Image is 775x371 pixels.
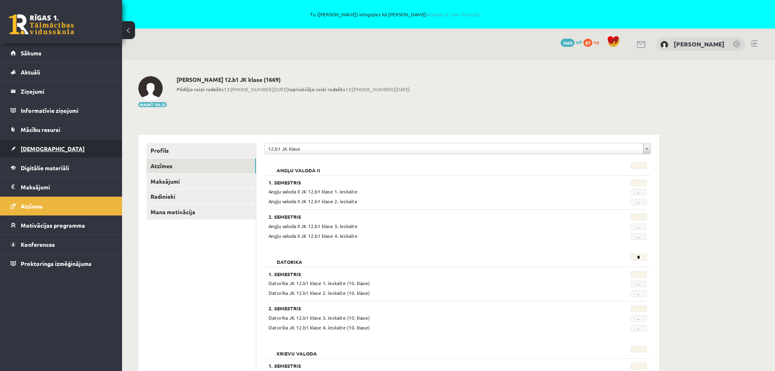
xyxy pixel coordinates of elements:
b: Iepriekšējo reizi redzēts [288,86,345,92]
a: Motivācijas programma [11,216,112,235]
a: 1669 mP [561,39,582,45]
a: Proktoringa izmēģinājums [11,254,112,273]
span: Angļu valoda II JK 12.b1 klase 3. ieskaite [269,223,358,229]
a: Profils [146,143,256,158]
span: mP [576,39,582,45]
a: [DEMOGRAPHIC_DATA] [11,139,112,158]
img: Rasa Daņiļeviča [138,76,163,101]
span: Datorika JK 12.b1 klase 4. ieskaite (10. klase) [269,324,370,331]
span: Datorika JK 12.b1 klase 1. ieskaite (10. klase) [269,280,370,286]
span: - [631,281,647,287]
span: xp [594,39,599,45]
a: Atzīmes [146,158,256,173]
span: Datorika JK 12.b1 klase 2. ieskaite (10. klase) [269,290,370,296]
span: Tu ([PERSON_NAME]) ielogojies kā [PERSON_NAME] [94,12,698,17]
span: - [631,224,647,230]
h3: 2. Semestris [269,305,582,311]
legend: Ziņojumi [21,82,112,101]
span: - [631,325,647,331]
a: 87 xp [583,39,603,45]
span: Mācību resursi [21,126,60,133]
h3: 1. Semestris [269,271,582,277]
span: Digitālie materiāli [21,164,69,171]
a: Maksājumi [146,174,256,189]
span: Angļu valoda II JK 12.b1 klase 2. ieskaite [269,198,358,204]
h3: 1. Semestris [269,363,582,369]
span: Datorika JK 12.b1 klase 3. ieskaite (10. klase) [269,314,370,321]
span: 13:[PHONE_NUMBER][DATE] 13:[PHONE_NUMBER][DATE] [177,86,410,93]
a: Maksājumi [11,178,112,196]
h2: [PERSON_NAME] 12.b1 JK klase (1669) [177,76,410,83]
img: Rasa Daņiļeviča [660,41,668,49]
h3: 2. Semestris [269,214,582,220]
span: - [631,315,647,322]
a: Konferences [11,235,112,254]
legend: Maksājumi [21,178,112,196]
span: - [631,189,647,195]
h2: Datorika [269,254,310,262]
span: Konferences [21,241,55,248]
b: Pēdējo reizi redzēts [177,86,224,92]
a: Mana motivācija [146,204,256,220]
a: 12.b1 JK klase [265,143,651,154]
button: Mainīt bildi [138,102,167,107]
span: - [631,233,647,240]
a: [PERSON_NAME] [674,40,725,48]
span: Proktoringa izmēģinājums [21,260,92,267]
span: 1669 [561,39,574,47]
h2: Krievu valoda [269,346,325,354]
span: Sākums [21,49,41,57]
a: Rīgas 1. Tālmācības vidusskola [9,14,74,35]
span: - [631,199,647,205]
a: Digitālie materiāli [11,158,112,177]
a: Sākums [11,44,112,62]
span: Motivācijas programma [21,222,85,229]
span: Angļu valoda II JK 12.b1 klase 4. ieskaite [269,233,358,239]
h2: Angļu valoda II [269,162,328,171]
a: Mācību resursi [11,120,112,139]
span: Atzīmes [21,202,43,210]
span: 12.b1 JK klase [268,143,640,154]
span: Aktuāli [21,68,40,76]
span: - [631,290,647,297]
a: Aktuāli [11,63,112,81]
span: 87 [583,39,592,47]
a: Ziņojumi [11,82,112,101]
a: Informatīvie ziņojumi [11,101,112,120]
a: Atzīmes [11,197,112,215]
h3: 1. Semestris [269,180,582,185]
legend: Informatīvie ziņojumi [21,101,112,120]
span: [DEMOGRAPHIC_DATA] [21,145,85,152]
a: Radinieki [146,189,256,204]
span: Angļu valoda II JK 12.b1 klase 1. ieskaite [269,188,358,195]
a: Atpakaļ uz savu lietotāju [426,11,481,18]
